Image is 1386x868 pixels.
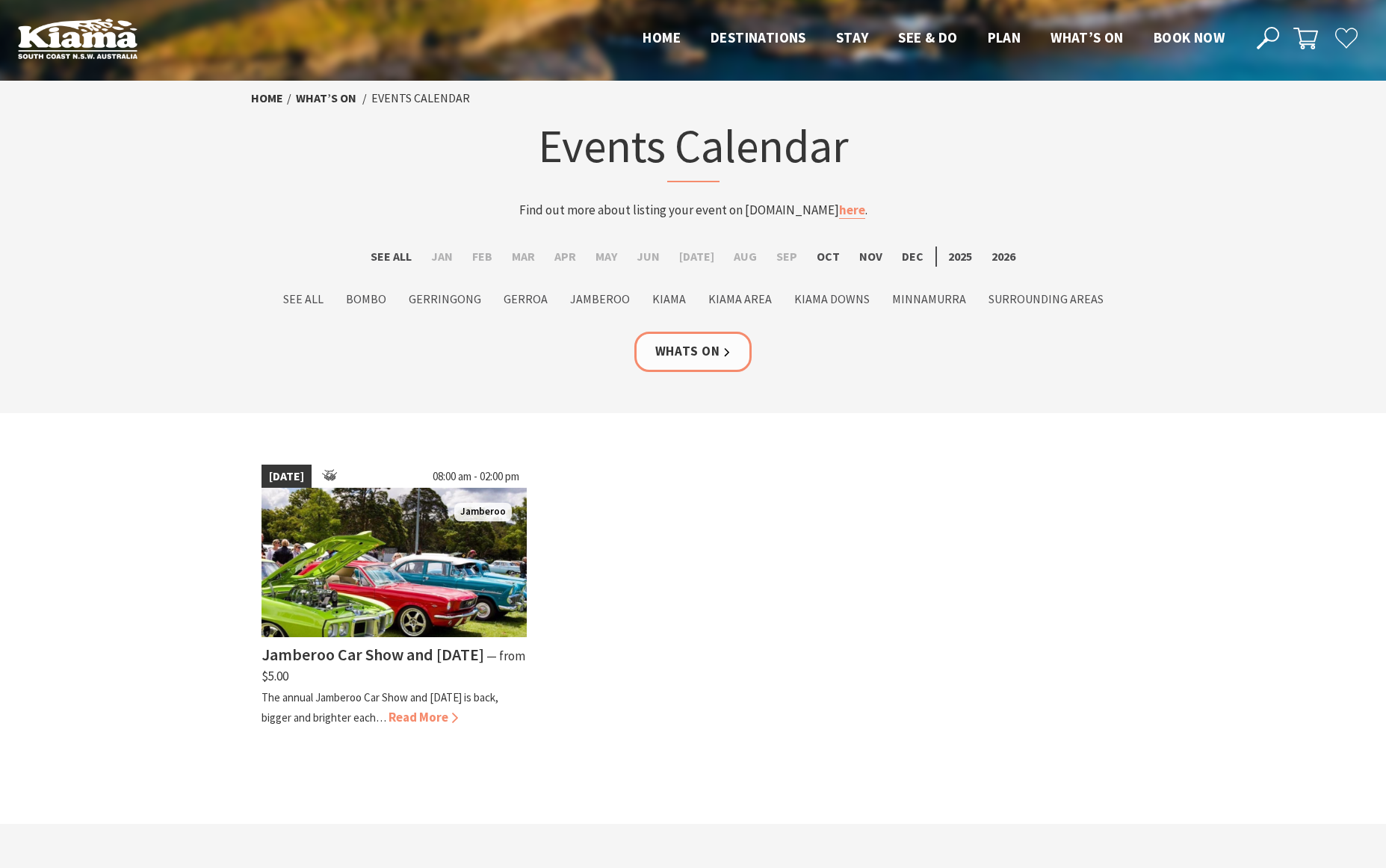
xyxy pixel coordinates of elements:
[711,28,806,46] span: Destinations
[809,247,847,266] label: Oct
[338,290,394,309] label: Bombo
[984,247,1023,266] label: 2026
[400,200,986,220] p: Find out more about listing your event on [DOMAIN_NAME] .
[634,332,752,371] a: Whats On
[941,247,980,266] label: 2025
[787,290,877,309] label: Kiama Downs
[262,465,312,489] span: [DATE]
[547,247,584,266] label: Apr
[563,290,637,309] label: Jamberoo
[389,709,458,725] span: Read More
[262,488,528,637] img: Jamberoo Car Show
[504,247,542,266] label: Mar
[988,28,1021,46] span: Plan
[726,247,764,266] label: Aug
[276,290,331,309] label: See All
[262,690,498,725] p: The annual Jamberoo Car Show and [DATE] is back, bigger and brighter each…
[643,28,681,46] span: Home
[839,202,865,219] a: here
[424,247,460,266] label: Jan
[645,290,693,309] label: Kiama
[885,290,974,309] label: Minnamurra
[363,247,419,266] label: See All
[465,247,500,266] label: Feb
[1154,28,1225,46] span: Book now
[629,247,667,266] label: Jun
[672,247,722,266] label: [DATE]
[852,247,890,266] label: Nov
[296,90,356,106] a: What’s On
[262,465,528,728] a: [DATE] 08:00 am - 02:00 pm Jamberoo Car Show Jamberoo Jamberoo Car Show and [DATE] ⁠— from $5.00 ...
[496,290,555,309] label: Gerroa
[454,503,512,521] span: Jamberoo
[981,290,1111,309] label: Surrounding Areas
[251,90,283,106] a: Home
[400,116,986,182] h1: Events Calendar
[262,644,484,665] h4: Jamberoo Car Show and [DATE]
[425,465,527,489] span: 08:00 am - 02:00 pm
[371,89,470,108] li: Events Calendar
[836,28,869,46] span: Stay
[628,26,1240,51] nav: Main Menu
[701,290,779,309] label: Kiama Area
[18,18,137,59] img: Kiama Logo
[588,247,625,266] label: May
[769,247,805,266] label: Sep
[401,290,489,309] label: Gerringong
[894,247,931,266] label: Dec
[898,28,957,46] span: See & Do
[1051,28,1124,46] span: What’s On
